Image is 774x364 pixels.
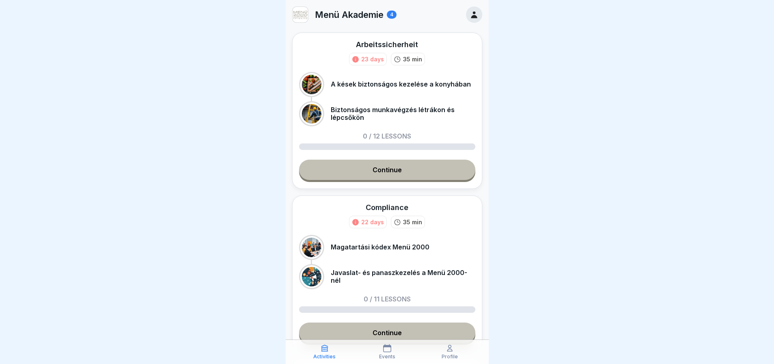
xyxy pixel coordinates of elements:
[331,269,475,284] p: Javaslat- és panaszkezelés a Menü 2000-nél
[331,80,471,88] p: A kések biztonságos kezelése a konyhában
[363,133,411,139] p: 0 / 12 lessons
[331,106,475,121] p: Biztonságos munkavégzés létrákon és lépcsőkön
[364,296,411,302] p: 0 / 11 lessons
[387,11,397,19] div: 4
[299,160,475,180] a: Continue
[361,218,384,226] div: 22 days
[403,218,422,226] p: 35 min
[299,323,475,343] a: Continue
[379,354,395,360] p: Events
[361,55,384,63] div: 23 days
[356,39,418,50] div: Arbeitssicherheit
[366,202,408,212] div: Compliance
[315,9,384,20] p: Menü Akademie
[313,354,336,360] p: Activities
[442,354,458,360] p: Profile
[403,55,422,63] p: 35 min
[293,7,308,22] img: v3gslzn6hrr8yse5yrk8o2yg.png
[331,243,429,251] p: Magatartási kódex Menü 2000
